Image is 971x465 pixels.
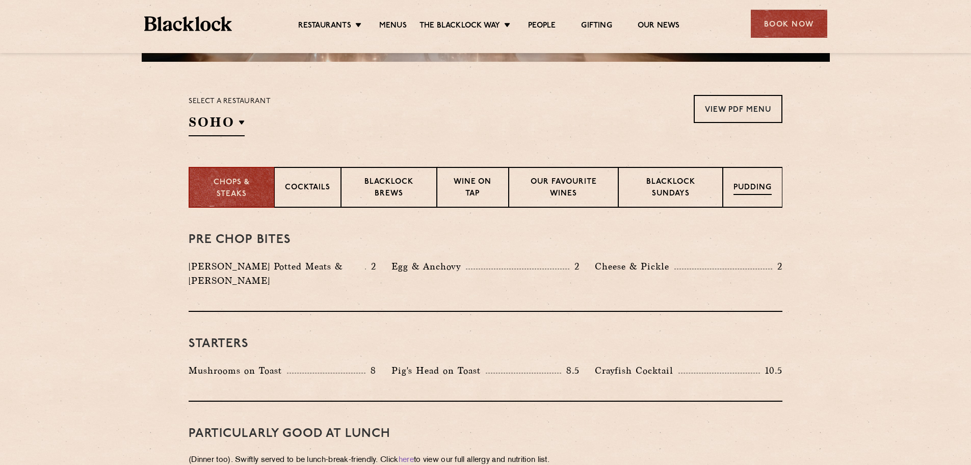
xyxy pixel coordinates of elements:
p: Pudding [733,182,772,195]
p: Wine on Tap [448,177,497,201]
h2: SOHO [189,113,245,136]
p: 2 [366,260,376,273]
p: Select a restaurant [189,95,271,108]
p: Crayfish Cocktail [595,363,678,378]
p: 2 [772,260,782,273]
p: Our favourite wines [519,177,608,201]
a: People [528,21,556,32]
p: Cocktails [285,182,330,195]
h3: PARTICULARLY GOOD AT LUNCH [189,427,782,440]
h3: Pre Chop Bites [189,233,782,247]
a: View PDF Menu [694,95,782,123]
p: 2 [569,260,580,273]
p: Cheese & Pickle [595,259,674,274]
p: Pig's Head on Toast [391,363,486,378]
p: Mushrooms on Toast [189,363,287,378]
p: [PERSON_NAME] Potted Meats & [PERSON_NAME] [189,259,365,288]
a: The Blacklock Way [419,21,500,32]
p: 10.5 [760,364,782,377]
a: Restaurants [298,21,351,32]
a: Gifting [581,21,612,32]
a: Menus [379,21,407,32]
p: Blacklock Sundays [629,177,712,201]
p: 8.5 [561,364,580,377]
p: 8 [365,364,376,377]
div: Book Now [751,10,827,38]
a: here [399,456,414,464]
p: Egg & Anchovy [391,259,466,274]
h3: Starters [189,337,782,351]
img: BL_Textured_Logo-footer-cropped.svg [144,16,232,31]
p: Chops & Steaks [200,177,264,200]
p: Blacklock Brews [352,177,426,201]
a: Our News [638,21,680,32]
